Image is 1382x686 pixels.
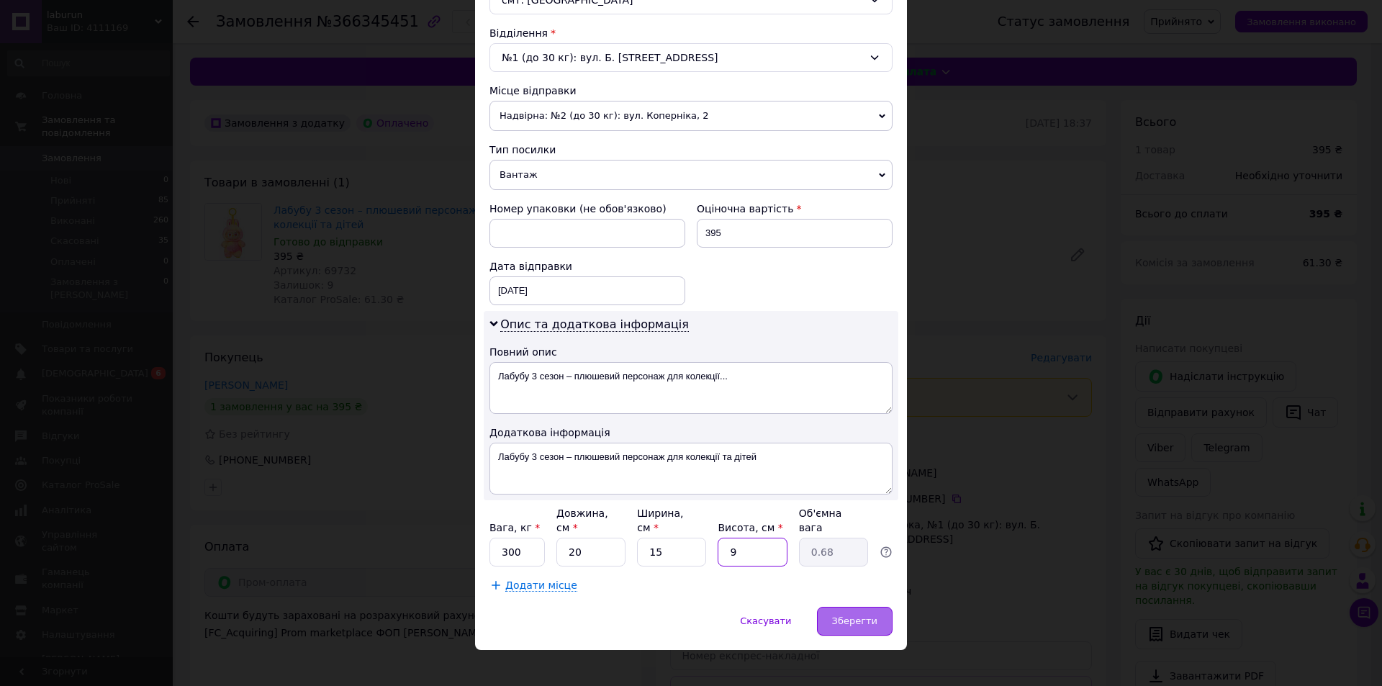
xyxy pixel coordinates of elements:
[489,160,893,190] span: Вантаж
[740,615,791,626] span: Скасувати
[799,506,868,535] div: Об'ємна вага
[489,522,540,533] label: Вага, кг
[637,507,683,533] label: Ширина, см
[832,615,877,626] span: Зберегти
[718,522,782,533] label: Висота, см
[489,362,893,414] textarea: Лабубу 3 сезон – плюшевий персонаж для колекції...
[489,345,893,359] div: Повний опис
[489,202,685,216] div: Номер упаковки (не обов'язково)
[489,259,685,274] div: Дата відправки
[489,43,893,72] div: №1 (до 30 кг): вул. Б. [STREET_ADDRESS]
[505,579,577,592] span: Додати місце
[489,85,577,96] span: Місце відправки
[489,101,893,131] span: Надвірна: №2 (до 30 кг): вул. Коперніка, 2
[489,26,893,40] div: Відділення
[489,425,893,440] div: Додаткова інформація
[500,317,689,332] span: Опис та додаткова інформація
[556,507,608,533] label: Довжина, см
[697,202,893,216] div: Оціночна вартість
[489,144,556,155] span: Тип посилки
[489,443,893,495] textarea: Лабубу 3 сезон – плюшевий персонаж для колекції та дітей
